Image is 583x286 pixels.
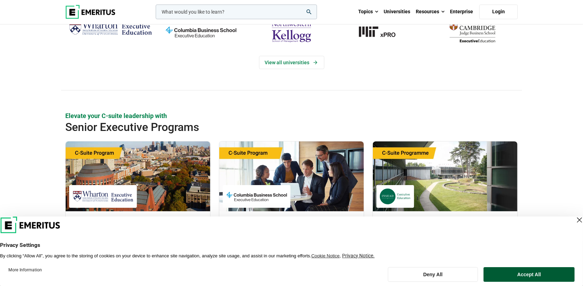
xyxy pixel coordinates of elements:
h2: Senior Executive Programs [65,120,472,134]
a: Leadership Course by INSEAD Executive Education - October 14, 2025 INSEAD Executive Education INS... [373,141,517,255]
img: INSEAD Executive Education [380,189,411,204]
a: Login [479,5,518,19]
h4: Columbia Business School Executive Education [223,215,360,221]
a: Leadership Course by Wharton Executive Education - September 24, 2025 Wharton Executive Education... [66,141,210,255]
h4: INSEAD Executive Education [376,215,514,221]
img: Wharton Executive Education [73,189,133,204]
img: MIT xPRO [340,18,424,45]
p: Elevate your C-suite leadership with [65,111,518,120]
h4: [PERSON_NAME] Executive Education [69,215,207,221]
img: Global C-Suite Program | Online Leadership Course [66,141,210,211]
input: woocommerce-product-search-field-0 [156,5,317,19]
img: Chief Financial Officer Program | Online Finance Course [219,141,364,211]
a: Finance Course by Columbia Business School Executive Education - September 29, 2025 Columbia Busi... [219,141,364,255]
img: cambridge-judge-business-school [431,18,514,45]
img: columbia-business-school [159,18,243,45]
img: Columbia Business School Executive Education [226,189,287,204]
a: View Universities [259,56,324,69]
img: northwestern-kellogg [250,18,333,45]
a: MIT-xPRO [340,18,424,45]
img: Wharton Executive Education [69,18,152,39]
img: Chief Strategy Officer (CSO) Programme | Online Leadership Course [373,141,517,211]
